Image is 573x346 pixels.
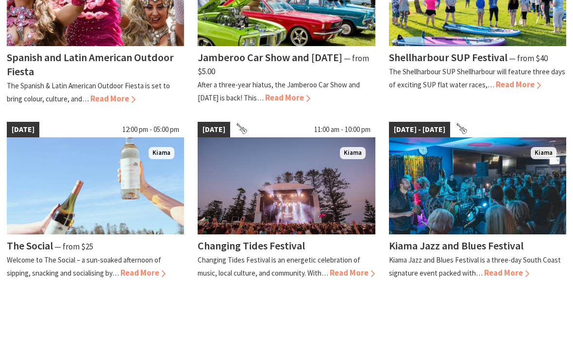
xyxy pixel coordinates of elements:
span: Read More [330,267,375,278]
span: Kiama [531,147,556,159]
span: ⁠— from $40 [509,53,548,64]
h4: The Social [7,239,53,252]
span: [DATE] [198,122,230,137]
img: Kiama Bowling Club [389,137,566,234]
span: [DATE] [7,122,39,137]
span: Read More [265,92,310,103]
img: The Social [7,137,184,234]
span: Kiama [340,147,366,159]
h4: Spanish and Latin American Outdoor Fiesta [7,50,174,78]
span: ⁠— from $25 [54,241,93,252]
p: The Spanish & Latin American Outdoor Fiesta is set to bring colour, culture, and… [7,81,170,103]
p: Kiama Jazz and Blues Festival is a three-day South Coast signature event packed with… [389,255,561,278]
span: 11:00 am - 10:00 pm [309,122,375,137]
span: Read More [484,267,529,278]
p: Changing Tides Festival is an energetic celebration of music, local culture, and community. With… [198,255,360,278]
a: [DATE] 12:00 pm - 05:00 pm The Social Kiama The Social ⁠— from $25 Welcome to The Social – a sun-... [7,122,184,280]
p: The Shellharbour SUP Shellharbour will feature three days of exciting SUP flat water races,… [389,67,565,89]
h4: Kiama Jazz and Blues Festival [389,239,523,252]
span: Kiama [149,147,174,159]
h4: Jamberoo Car Show and [DATE] [198,50,342,64]
span: [DATE] - [DATE] [389,122,450,137]
span: Read More [496,79,541,90]
h4: Changing Tides Festival [198,239,305,252]
img: Changing Tides Main Stage [198,137,375,234]
a: [DATE] 11:00 am - 10:00 pm Changing Tides Main Stage Kiama Changing Tides Festival Changing Tides... [198,122,375,280]
p: After a three-year hiatus, the Jamberoo Car Show and [DATE] is back! This… [198,80,360,102]
span: 12:00 pm - 05:00 pm [118,122,184,137]
a: [DATE] - [DATE] Kiama Bowling Club Kiama Kiama Jazz and Blues Festival Kiama Jazz and Blues Festi... [389,122,566,280]
span: Read More [120,267,166,278]
span: ⁠— from $5.00 [198,53,369,77]
p: Welcome to The Social – a sun-soaked afternoon of sipping, snacking and socialising by… [7,255,161,278]
h4: Shellharbour SUP Festival [389,50,507,64]
span: Read More [90,93,135,104]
